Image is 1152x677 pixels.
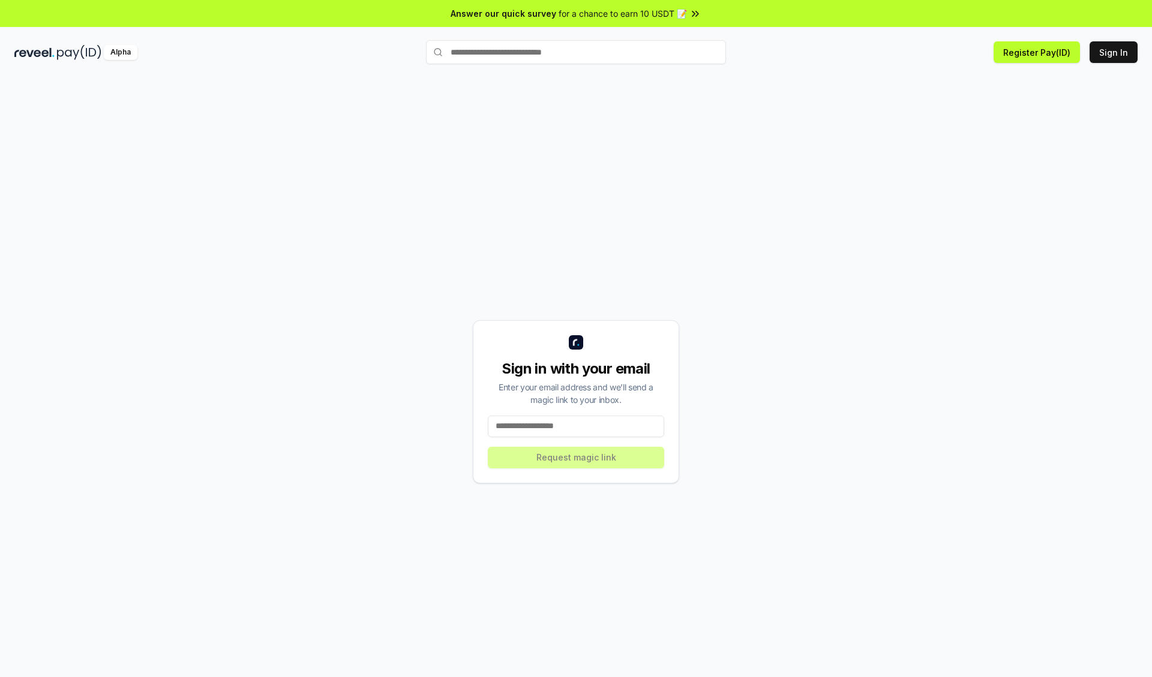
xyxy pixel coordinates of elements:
img: logo_small [569,335,583,350]
img: pay_id [57,45,101,60]
img: reveel_dark [14,45,55,60]
span: Answer our quick survey [451,7,556,20]
span: for a chance to earn 10 USDT 📝 [559,7,687,20]
button: Register Pay(ID) [994,41,1080,63]
button: Sign In [1090,41,1138,63]
div: Sign in with your email [488,359,664,378]
div: Alpha [104,45,137,60]
div: Enter your email address and we’ll send a magic link to your inbox. [488,381,664,406]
